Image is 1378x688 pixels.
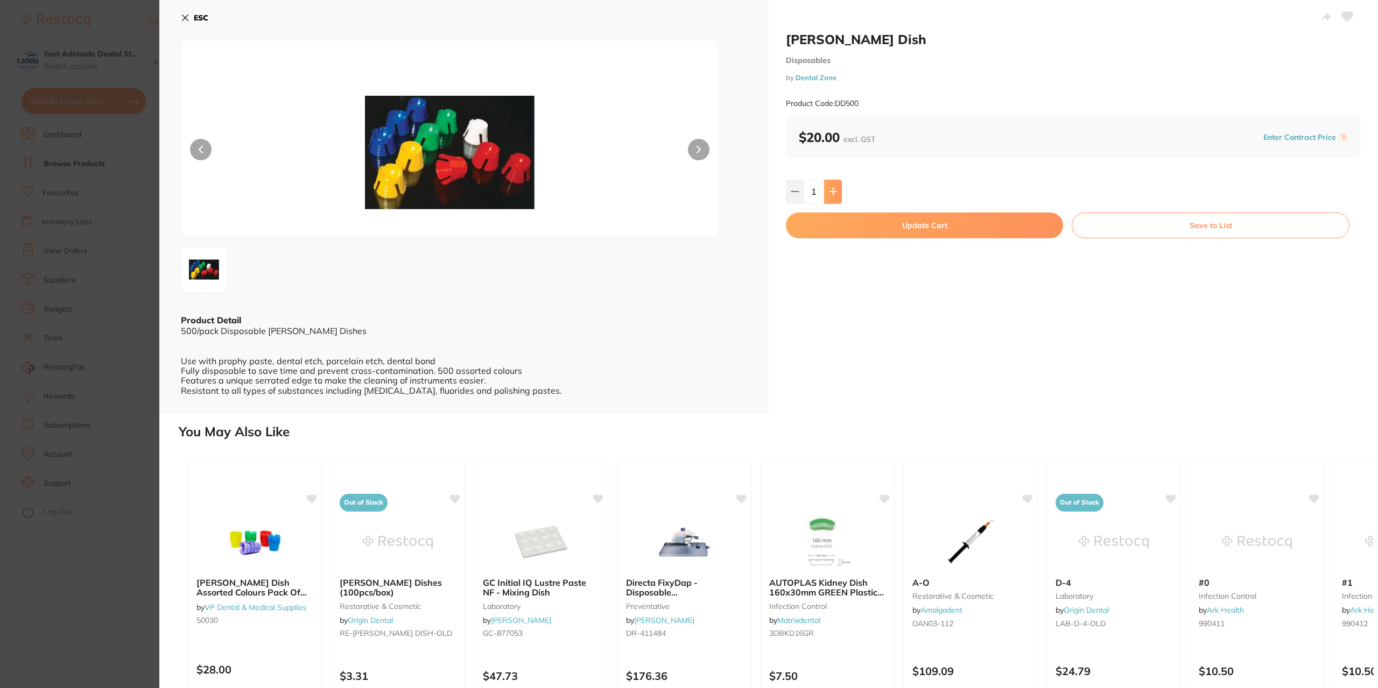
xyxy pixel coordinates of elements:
b: GC Initial IQ Lustre Paste NF - Mixing Dish [483,578,599,598]
small: laboratory [483,602,599,611]
a: [PERSON_NAME] [491,615,551,625]
b: AUTOPLAS Kidney Dish 160x30mm GREEN Plastic Autoclavable [769,578,885,598]
a: Ark Health [1207,605,1244,615]
small: Disposables [786,56,1361,65]
small: infection control [1199,592,1315,600]
span: by [1056,605,1109,615]
b: Product Detail [181,315,241,325]
h2: You May Also Like [179,424,1374,439]
p: $176.36 [626,670,742,682]
span: by [340,615,393,625]
small: 50030 [196,616,313,625]
b: Dappen Dishes (100pcs/box) [340,578,456,598]
b: Directa FixyDap - Disposable Dappen Dishes, 250-Pack [626,578,742,598]
img: GC Initial IQ Lustre Paste NF - Mixing Dish [506,515,576,569]
p: $47.73 [483,670,599,682]
p: $24.79 [1056,665,1172,677]
span: excl. GST [843,134,875,144]
a: [PERSON_NAME] [634,615,694,625]
img: Zw [185,250,223,289]
div: 500/pack Disposable [PERSON_NAME] Dishes Use with prophy paste, dental etch, porcelain etch, dent... [181,326,747,405]
a: Dental Zone [796,73,836,82]
a: VP Dental & Medical Supplies [205,602,306,612]
small: GC-877053 [483,629,599,637]
button: Enter Contract Price [1260,132,1339,143]
img: A-O [936,515,1006,569]
img: Zw [289,67,610,237]
span: by [196,602,306,612]
p: $7.50 [769,670,885,682]
small: 3DBKD16GR [769,629,885,637]
span: Out of Stock [1056,494,1103,512]
button: Update Cart [786,212,1063,238]
small: DR-411484 [626,629,742,637]
a: Origin Dental [348,615,393,625]
img: AUTOPLAS Kidney Dish 160x30mm GREEN Plastic Autoclavable [792,515,862,569]
p: $28.00 [196,663,313,676]
a: Amalgadent [920,605,962,615]
small: LAB-D-4-OLD [1056,619,1172,628]
b: D-4 [1056,578,1172,587]
span: by [483,615,551,625]
label: i [1339,133,1348,141]
b: Ongard Dappen Dish Assorted Colours Pack Of 500 [196,578,313,598]
small: restorative & cosmetic [340,602,456,611]
small: RE-[PERSON_NAME] DISH-OLD [340,629,456,637]
small: Product Code: DD500 [786,99,859,108]
p: $109.09 [912,665,1029,677]
img: Ongard Dappen Dish Assorted Colours Pack Of 500 [220,515,290,569]
b: ESC [194,13,208,23]
p: $3.31 [340,670,456,682]
a: Matrixdental [777,615,820,625]
a: Origin Dental [1064,605,1109,615]
small: DAN03-112 [912,619,1029,628]
b: #0 [1199,578,1315,587]
small: by [786,74,1361,82]
small: restorative & cosmetic [912,592,1029,600]
img: Directa FixyDap - Disposable Dappen Dishes, 250-Pack [649,515,719,569]
span: by [769,615,820,625]
small: preventative [626,602,742,611]
small: 990411 [1199,619,1315,628]
button: Save to List [1072,212,1349,238]
span: by [1199,605,1244,615]
b: A-O [912,578,1029,587]
img: Dappen Dishes (100pcs/box) [363,515,433,569]
span: Out of Stock [340,494,388,512]
img: #0 [1222,515,1292,569]
img: D-4 [1079,515,1149,569]
small: infection control [769,602,885,611]
span: by [912,605,962,615]
span: by [626,615,694,625]
h2: [PERSON_NAME] Dish [786,31,1361,47]
small: laboratory [1056,592,1172,600]
b: $20.00 [799,129,875,145]
p: $10.50 [1199,665,1315,677]
button: ESC [181,9,208,27]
